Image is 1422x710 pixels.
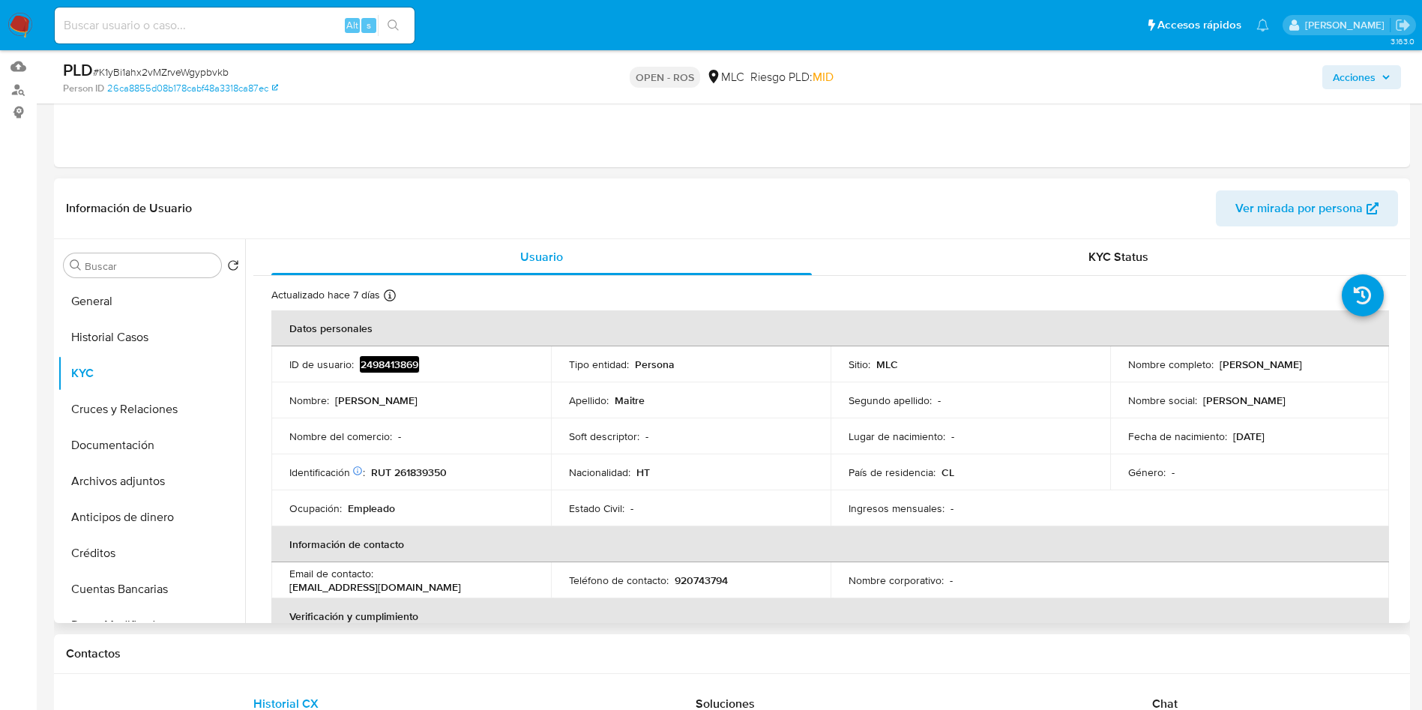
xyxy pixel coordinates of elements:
p: Tipo entidad : [569,358,629,371]
p: Nombre corporativo : [849,574,944,587]
div: MLC [706,69,744,85]
span: Usuario [520,248,563,265]
p: 920743794 [675,574,728,587]
button: Documentación [58,427,245,463]
p: Email de contacto : [289,567,373,580]
p: ID de usuario : [289,358,354,371]
span: Ver mirada por persona [1235,190,1363,226]
p: nicolas.luzardo@mercadolibre.com [1305,18,1390,32]
p: [PERSON_NAME] [335,394,418,407]
h1: Contactos [66,646,1398,661]
p: Sitio : [849,358,870,371]
th: Datos personales [271,310,1389,346]
span: s [367,18,371,32]
span: MID [813,68,834,85]
p: Soft descriptor : [569,430,639,443]
p: Fecha de nacimiento : [1128,430,1227,443]
button: Anticipos de dinero [58,499,245,535]
p: Nombre del comercio : [289,430,392,443]
p: Actualizado hace 7 días [271,288,380,302]
p: OPEN - ROS [630,67,700,88]
h1: Información de Usuario [66,201,192,216]
button: Datos Modificados [58,607,245,643]
p: Ingresos mensuales : [849,502,945,515]
p: [PERSON_NAME] [1203,394,1286,407]
span: Acciones [1333,65,1376,89]
p: RUT 261839350 [371,466,447,479]
input: Buscar usuario o caso... [55,16,415,35]
span: 3.163.0 [1391,35,1415,47]
button: Acciones [1322,65,1401,89]
p: Teléfono de contacto : [569,574,669,587]
p: - [645,430,648,443]
p: Maitre [615,394,645,407]
p: Lugar de nacimiento : [849,430,945,443]
span: # K1yBi1ahx2vMZrveWgypbvkb [93,64,229,79]
p: Estado Civil : [569,502,624,515]
span: Riesgo PLD: [750,69,834,85]
b: Person ID [63,82,104,95]
p: - [938,394,941,407]
p: País de residencia : [849,466,936,479]
p: Identificación : [289,466,365,479]
p: - [630,502,633,515]
button: Archivos adjuntos [58,463,245,499]
p: [EMAIL_ADDRESS][DOMAIN_NAME] [289,580,461,594]
p: - [1172,466,1175,479]
p: [PERSON_NAME] [1220,358,1302,371]
span: Alt [346,18,358,32]
a: Notificaciones [1256,19,1269,31]
button: KYC [58,355,245,391]
button: Cruces y Relaciones [58,391,245,427]
button: Cuentas Bancarias [58,571,245,607]
p: Género : [1128,466,1166,479]
button: Ver mirada por persona [1216,190,1398,226]
p: Empleado [348,502,395,515]
p: HT [636,466,650,479]
b: PLD [63,58,93,82]
span: Accesos rápidos [1157,17,1241,33]
span: KYC Status [1088,248,1148,265]
th: Verificación y cumplimiento [271,598,1389,634]
button: Buscar [70,259,82,271]
p: - [951,430,954,443]
p: Nombre completo : [1128,358,1214,371]
p: Nacionalidad : [569,466,630,479]
p: Ocupación : [289,502,342,515]
button: General [58,283,245,319]
p: [DATE] [1233,430,1265,443]
input: Buscar [85,259,215,273]
p: Nombre social : [1128,394,1197,407]
p: Segundo apellido : [849,394,932,407]
p: Apellido : [569,394,609,407]
button: Historial Casos [58,319,245,355]
a: Salir [1395,17,1411,33]
th: Información de contacto [271,526,1389,562]
p: MLC [876,358,898,371]
button: Créditos [58,535,245,571]
em: 2498413869 [360,356,419,373]
p: - [950,502,953,515]
p: Persona [635,358,675,371]
button: Volver al orden por defecto [227,259,239,276]
p: CL [942,466,954,479]
p: - [398,430,401,443]
p: - [950,574,953,587]
p: Nombre : [289,394,329,407]
button: search-icon [378,15,409,36]
a: 26ca8855d08b178cabf48a3318ca87ec [107,82,278,95]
